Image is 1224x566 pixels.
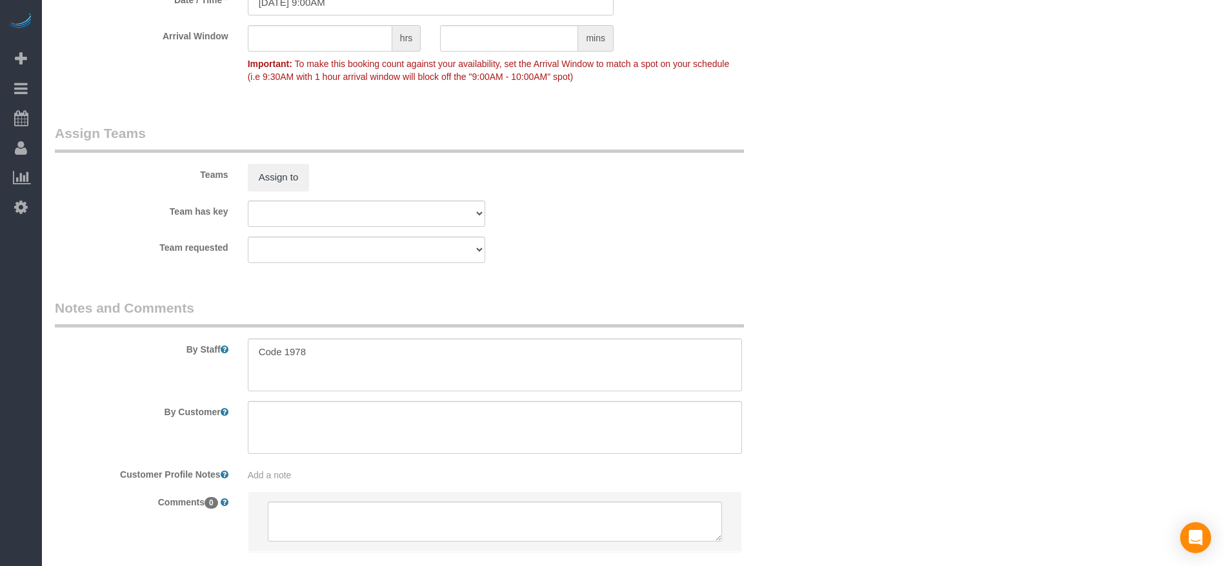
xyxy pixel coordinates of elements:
[45,464,238,481] label: Customer Profile Notes
[55,298,744,327] legend: Notes and Comments
[248,59,292,69] strong: Important:
[578,25,614,52] span: mins
[45,200,238,218] label: Team has key
[45,25,238,43] label: Arrival Window
[8,13,34,31] img: Automaid Logo
[205,497,218,509] span: 0
[45,338,238,356] label: By Staff
[45,164,238,181] label: Teams
[45,401,238,418] label: By Customer
[248,470,292,480] span: Add a note
[248,164,310,191] button: Assign to
[55,124,744,153] legend: Assign Teams
[392,25,421,52] span: hrs
[45,237,238,254] label: Team requested
[45,491,238,509] label: Comments
[1180,522,1211,553] div: Open Intercom Messenger
[248,59,730,82] span: To make this booking count against your availability, set the Arrival Window to match a spot on y...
